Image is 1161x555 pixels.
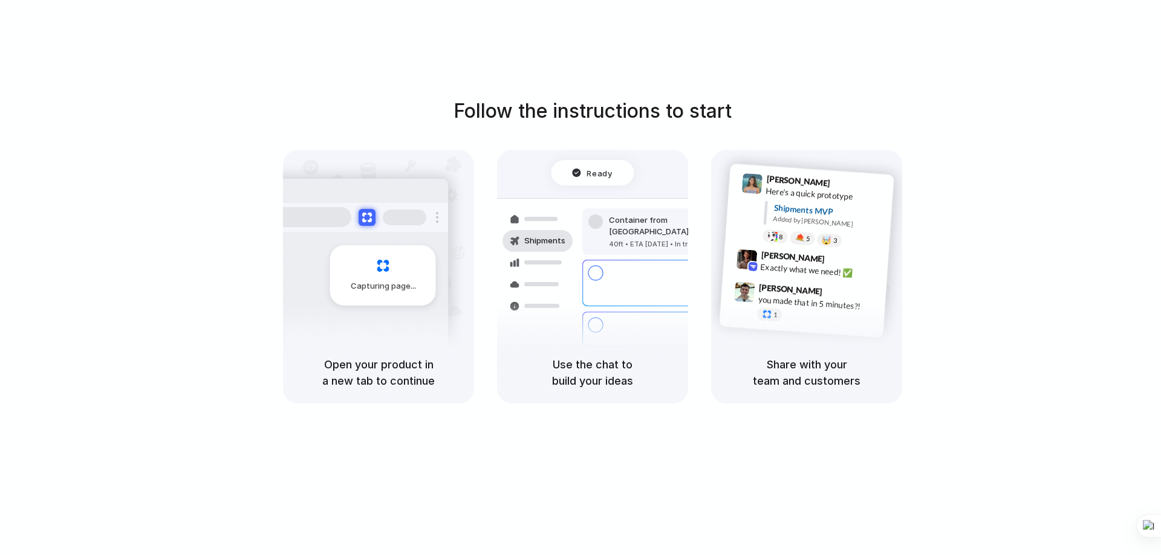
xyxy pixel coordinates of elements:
[609,239,740,249] div: 40ft • ETA [DATE] • In transit
[833,237,837,243] span: 3
[828,254,853,268] span: 9:42 AM
[761,248,825,265] span: [PERSON_NAME]
[512,356,674,389] h5: Use the chat to build your ideas
[609,214,740,238] div: Container from [GEOGRAPHIC_DATA]
[760,260,881,281] div: Exactly what we need! ✅
[766,172,830,190] span: [PERSON_NAME]
[822,236,832,245] div: 🤯
[773,311,778,318] span: 1
[766,184,886,205] div: Here's a quick prototype
[587,167,613,179] span: Ready
[298,356,460,389] h5: Open your product in a new tab to continue
[773,213,884,231] div: Added by [PERSON_NAME]
[826,286,851,301] span: 9:47 AM
[726,356,888,389] h5: Share with your team and customers
[351,280,418,292] span: Capturing page
[454,97,732,126] h1: Follow the instructions to start
[773,201,885,221] div: Shipments MVP
[806,235,810,242] span: 5
[524,235,565,247] span: Shipments
[779,233,783,240] span: 8
[834,178,859,192] span: 9:41 AM
[758,293,879,313] div: you made that in 5 minutes?!
[759,280,823,298] span: [PERSON_NAME]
